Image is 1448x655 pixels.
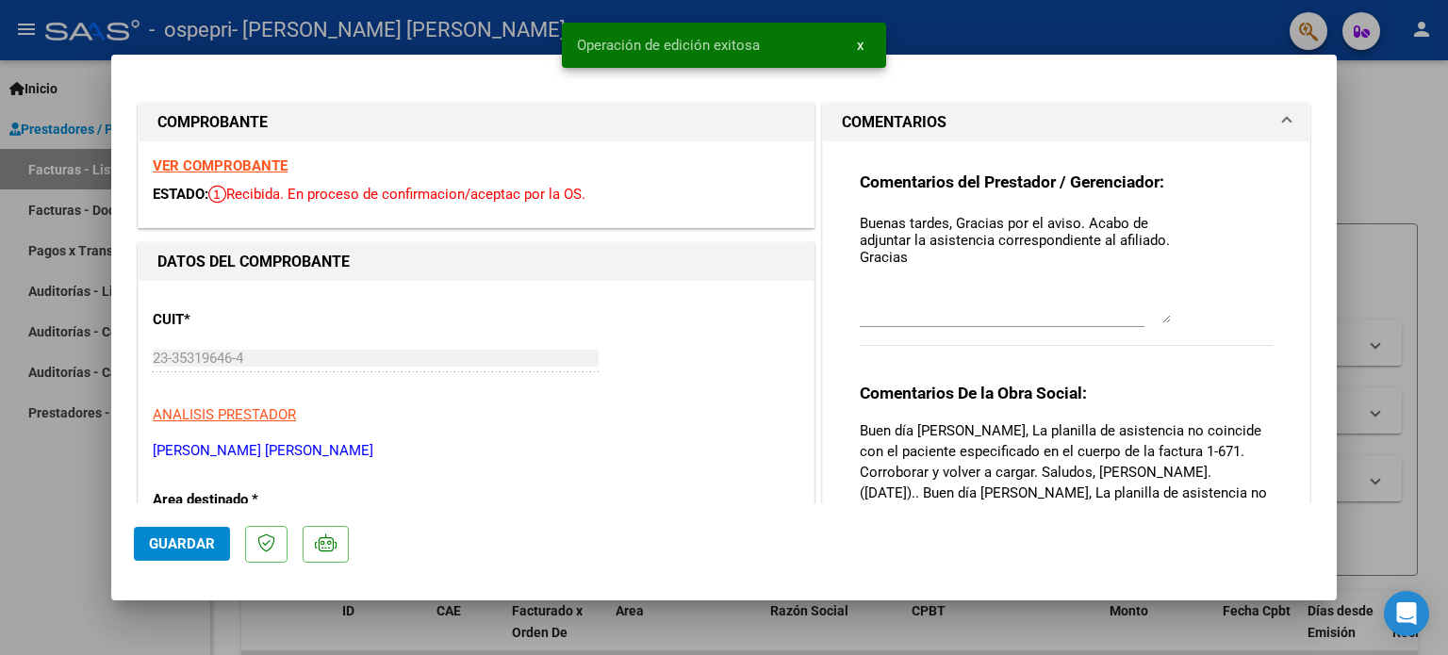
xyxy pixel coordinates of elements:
span: ESTADO: [153,186,208,203]
strong: COMPROBANTE [157,113,268,131]
div: COMENTARIOS [823,141,1309,651]
p: Area destinado * [153,489,347,511]
button: Guardar [134,527,230,561]
strong: DATOS DEL COMPROBANTE [157,253,350,270]
p: CUIT [153,309,347,331]
p: Buen día [PERSON_NAME], La planilla de asistencia no coincide con el paciente especificado en el ... [860,420,1273,565]
strong: Comentarios del Prestador / Gerenciador: [860,172,1164,191]
span: Recibida. En proceso de confirmacion/aceptac por la OS. [208,186,585,203]
p: [PERSON_NAME] [PERSON_NAME] [153,440,799,462]
span: x [857,37,864,54]
strong: Comentarios De la Obra Social: [860,384,1087,402]
button: x [842,28,879,62]
div: Open Intercom Messenger [1384,591,1429,636]
span: ANALISIS PRESTADOR [153,406,296,423]
h1: COMENTARIOS [842,111,946,134]
mat-expansion-panel-header: COMENTARIOS [823,104,1309,141]
span: Operación de edición exitosa [577,36,760,55]
span: Guardar [149,535,215,552]
a: VER COMPROBANTE [153,157,288,174]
